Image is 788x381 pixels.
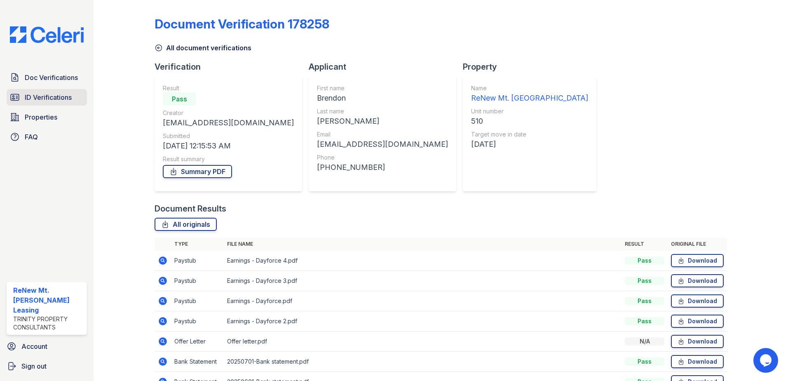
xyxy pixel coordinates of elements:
[668,238,727,251] th: Original file
[171,291,224,311] td: Paystub
[163,165,232,178] a: Summary PDF
[25,112,57,122] span: Properties
[753,348,780,373] iframe: chat widget
[7,129,87,145] a: FAQ
[625,357,664,366] div: Pass
[625,317,664,325] div: Pass
[625,256,664,265] div: Pass
[163,117,294,129] div: [EMAIL_ADDRESS][DOMAIN_NAME]
[471,115,588,127] div: 510
[163,84,294,92] div: Result
[317,115,448,127] div: [PERSON_NAME]
[471,92,588,104] div: ReNew Mt. [GEOGRAPHIC_DATA]
[171,271,224,291] td: Paystub
[171,251,224,271] td: Paystub
[3,26,90,43] img: CE_Logo_Blue-a8612792a0a2168367f1c8372b55b34899dd931a85d93a1a3d3e32e68fde9ad4.png
[463,61,603,73] div: Property
[671,335,724,348] a: Download
[163,132,294,140] div: Submitted
[163,140,294,152] div: [DATE] 12:15:53 AM
[25,73,78,82] span: Doc Verifications
[671,294,724,308] a: Download
[671,274,724,287] a: Download
[671,315,724,328] a: Download
[671,254,724,267] a: Download
[224,352,621,372] td: 20250701-Bank statement.pdf
[155,61,309,73] div: Verification
[471,107,588,115] div: Unit number
[21,341,47,351] span: Account
[317,153,448,162] div: Phone
[625,337,664,346] div: N/A
[317,92,448,104] div: Brendon
[317,84,448,92] div: First name
[3,338,90,355] a: Account
[155,203,226,214] div: Document Results
[13,285,84,315] div: ReNew Mt. [PERSON_NAME] Leasing
[171,238,224,251] th: Type
[625,277,664,285] div: Pass
[155,16,329,31] div: Document Verification 178258
[224,291,621,311] td: Earnings - Dayforce.pdf
[3,358,90,374] a: Sign out
[317,139,448,150] div: [EMAIL_ADDRESS][DOMAIN_NAME]
[471,130,588,139] div: Target move in date
[171,311,224,332] td: Paystub
[224,332,621,352] td: Offer letter.pdf
[171,352,224,372] td: Bank Statement
[317,130,448,139] div: Email
[155,218,217,231] a: All originals
[171,332,224,352] td: Offer Letter
[471,139,588,150] div: [DATE]
[224,311,621,332] td: Earnings - Dayforce 2.pdf
[317,162,448,173] div: [PHONE_NUMBER]
[155,43,251,53] a: All document verifications
[471,84,588,92] div: Name
[224,238,621,251] th: File name
[309,61,463,73] div: Applicant
[163,155,294,163] div: Result summary
[7,69,87,86] a: Doc Verifications
[21,361,47,371] span: Sign out
[163,92,196,106] div: Pass
[671,355,724,368] a: Download
[7,109,87,125] a: Properties
[224,251,621,271] td: Earnings - Dayforce 4.pdf
[13,315,84,332] div: Trinity Property Consultants
[317,107,448,115] div: Last name
[7,89,87,106] a: ID Verifications
[25,132,38,142] span: FAQ
[625,297,664,305] div: Pass
[25,92,72,102] span: ID Verifications
[471,84,588,104] a: Name ReNew Mt. [GEOGRAPHIC_DATA]
[621,238,668,251] th: Result
[163,109,294,117] div: Creator
[224,271,621,291] td: Earnings - Dayforce 3.pdf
